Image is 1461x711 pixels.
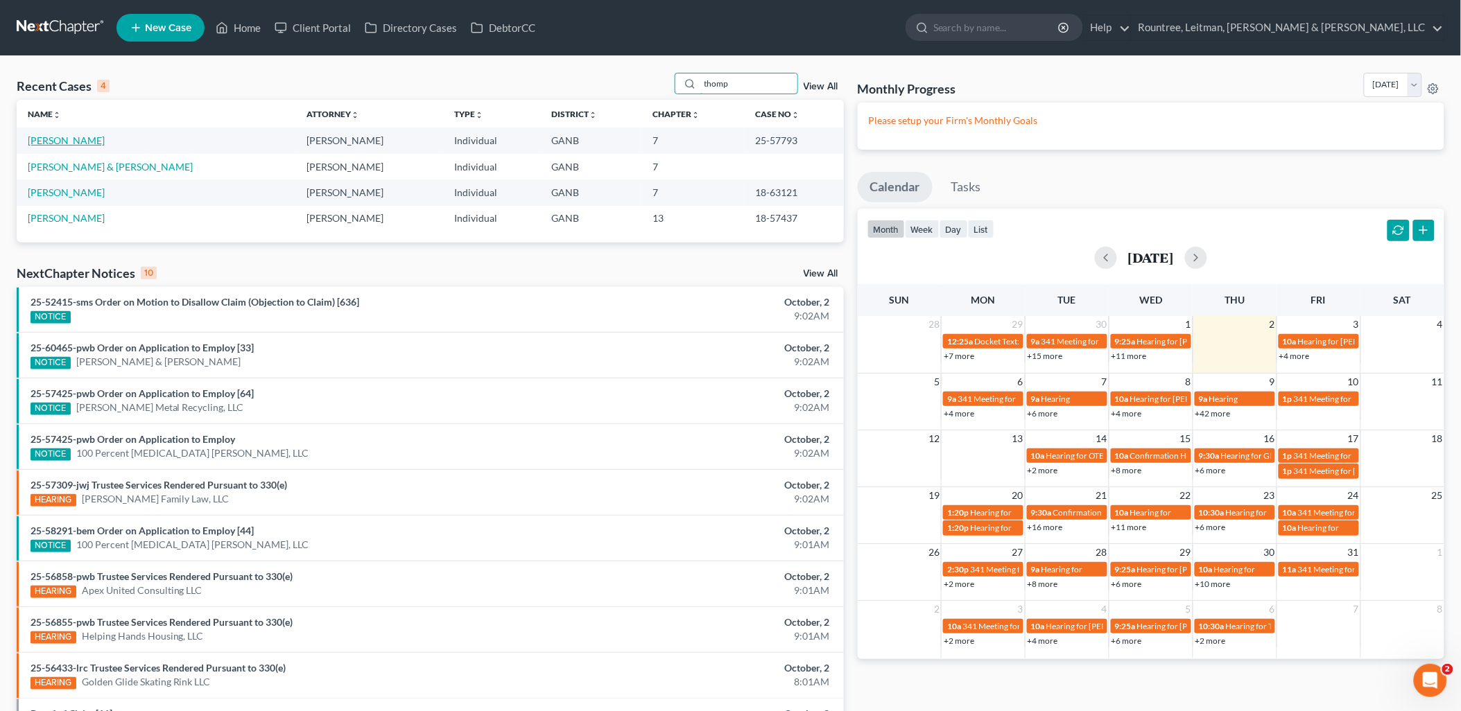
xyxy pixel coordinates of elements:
[1179,430,1193,447] span: 15
[1283,507,1297,518] span: 10a
[1084,15,1130,40] a: Help
[1436,544,1444,561] span: 1
[1115,394,1129,404] span: 10a
[1031,394,1040,404] span: 9a
[141,267,157,279] div: 10
[1298,564,1423,574] span: 341 Meeting for [PERSON_NAME]
[82,583,202,597] a: Apex United Consulting LLC
[792,111,800,119] i: unfold_more
[76,538,309,552] a: 100 Percent [MEDICAL_DATA] [PERSON_NAME], LLC
[1347,544,1360,561] span: 31
[1226,507,1268,518] span: Hearing for
[1112,351,1147,361] a: +11 more
[700,73,797,94] input: Search by name...
[933,601,941,617] span: 2
[540,154,641,179] td: GANB
[933,15,1060,40] input: Search by name...
[745,179,844,205] td: 18-63121
[295,154,443,179] td: [PERSON_NAME]
[970,507,1012,518] span: Hearing for
[573,446,830,460] div: 9:02AM
[573,309,830,323] div: 9:02AM
[641,179,745,205] td: 7
[1028,351,1063,361] a: +15 more
[641,154,745,179] td: 7
[1283,523,1297,533] span: 10a
[573,478,830,492] div: October, 2
[1184,316,1193,333] span: 1
[869,114,1433,128] p: Please setup your Firm's Monthly Goals
[1268,374,1277,390] span: 9
[804,82,838,91] a: View All
[97,80,110,92] div: 4
[28,134,105,146] a: [PERSON_NAME]
[939,172,994,202] a: Tasks
[31,662,286,674] a: 25-56433-lrc Trustee Services Rendered Pursuant to 330(e)
[1225,294,1245,306] span: Thu
[1263,430,1277,447] span: 16
[1279,351,1310,361] a: +4 more
[691,111,700,119] i: unfold_more
[962,621,1087,631] span: 341 Meeting for [PERSON_NAME]
[31,631,76,644] div: HEARING
[1028,408,1058,419] a: +6 more
[573,401,830,414] div: 9:02AM
[947,394,956,404] span: 9a
[641,206,745,231] td: 13
[475,111,483,119] i: unfold_more
[53,111,61,119] i: unfold_more
[1139,294,1162,306] span: Wed
[31,357,71,369] div: NOTICE
[1095,544,1109,561] span: 28
[76,355,241,369] a: [PERSON_NAME] & [PERSON_NAME]
[1268,316,1277,333] span: 2
[1028,635,1058,646] a: +4 more
[209,15,268,40] a: Home
[867,220,905,238] button: month
[974,336,1216,346] span: Docket Text: for Wellmade Floor Coverings International, Inc., et al.
[31,525,254,536] a: 25-58291-bem Order on Application to Employ [44]
[454,109,483,119] a: Typeunfold_more
[31,540,71,552] div: NOTICE
[306,109,359,119] a: Attorneyunfold_more
[927,316,941,333] span: 28
[1031,621,1045,631] span: 10a
[31,616,293,628] a: 25-56855-pwb Trustee Services Rendered Pursuant to 330(e)
[1195,522,1226,532] a: +6 more
[1011,430,1025,447] span: 13
[1115,336,1136,346] span: 9:25a
[1184,601,1193,617] span: 5
[1283,466,1293,476] span: 1p
[1017,601,1025,617] span: 3
[443,179,540,205] td: Individual
[1046,450,1171,461] span: Hearing for OTB Holding LLC, et al.
[1294,394,1352,404] span: 341 Meeting for
[573,675,830,689] div: 8:01AM
[443,128,540,153] td: Individual
[1352,316,1360,333] span: 3
[76,401,244,414] a: [PERSON_NAME] Metal Recycling, LLC
[1347,430,1360,447] span: 17
[76,446,309,460] a: 100 Percent [MEDICAL_DATA] [PERSON_NAME], LLC
[31,479,287,491] a: 25-57309-jwj Trustee Services Rendered Pursuant to 330(e)
[1352,601,1360,617] span: 7
[1347,374,1360,390] span: 10
[573,295,830,309] div: October, 2
[28,161,193,173] a: [PERSON_NAME] & [PERSON_NAME]
[31,494,76,507] div: HEARING
[1058,294,1076,306] span: Tue
[1263,487,1277,504] span: 23
[82,629,204,643] a: Helping Hands Housing, LLC
[1095,430,1109,447] span: 14
[1394,294,1411,306] span: Sat
[1179,544,1193,561] span: 29
[745,206,844,231] td: 18-57437
[1209,394,1238,404] span: Hearing
[31,677,76,690] div: HEARING
[1011,487,1025,504] span: 20
[890,294,910,306] span: Sun
[28,212,105,224] a: [PERSON_NAME]
[1430,487,1444,504] span: 25
[970,523,1012,533] span: Hearing for
[1112,408,1142,419] a: +4 more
